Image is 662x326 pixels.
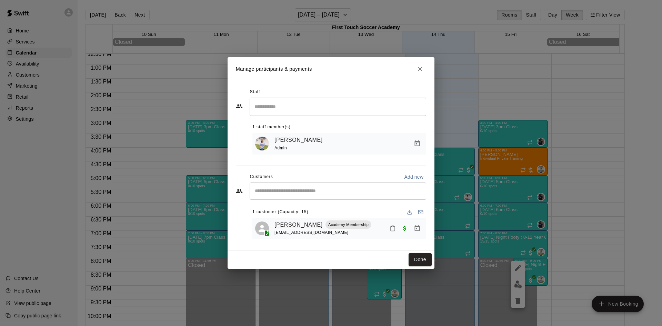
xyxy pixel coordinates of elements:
p: Add new [404,174,423,180]
button: Mark attendance [387,223,399,234]
span: Staff [250,87,260,98]
span: 1 staff member(s) [252,122,291,133]
div: Start typing to search customers... [250,182,426,200]
div: Thomas Bergman [255,221,269,235]
span: 1 customer (Capacity: 15) [252,207,308,218]
button: Manage bookings & payment [411,222,423,235]
button: Email participants [415,207,426,218]
svg: Staff [236,103,243,110]
button: Done [409,253,432,266]
span: Paid with Card [399,225,411,231]
button: Close [414,63,426,75]
a: [PERSON_NAME] [274,220,323,229]
span: [EMAIL_ADDRESS][DOMAIN_NAME] [274,230,349,235]
button: Download list [404,207,415,218]
img: Emily Ober [255,137,269,150]
div: Search staff [250,98,426,116]
svg: Customers [236,188,243,195]
p: Manage participants & payments [236,66,312,73]
p: Academy Membership [328,222,369,228]
span: Customers [250,171,273,182]
span: Admin [274,146,287,150]
button: Add new [401,171,426,182]
button: Manage bookings & payment [411,137,423,150]
a: [PERSON_NAME] [274,136,323,145]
